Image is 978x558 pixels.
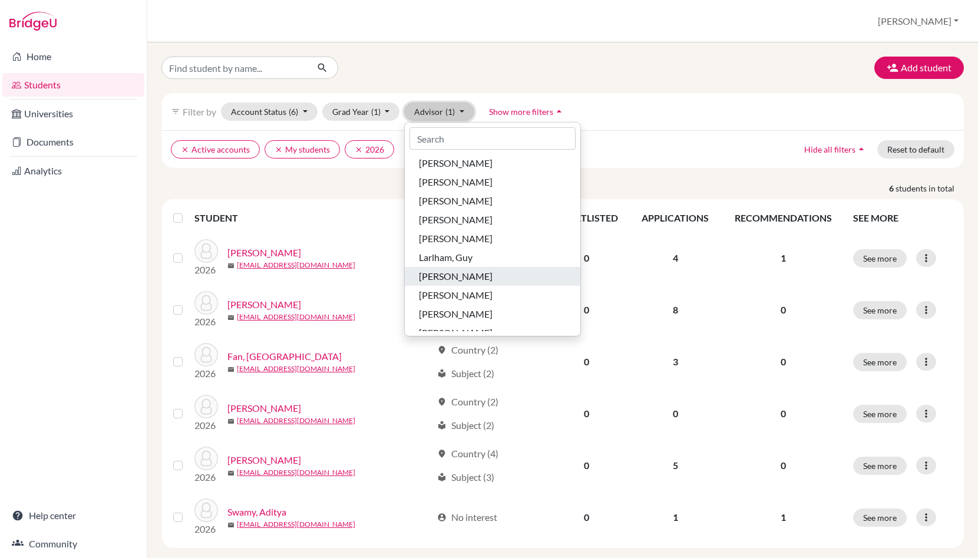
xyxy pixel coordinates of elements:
[874,57,964,79] button: Add student
[479,103,575,121] button: Show more filtersarrow_drop_up
[405,267,580,286] button: [PERSON_NAME]
[853,457,907,475] button: See more
[728,510,839,524] p: 1
[194,395,218,418] img: Martin, Theo
[543,388,630,440] td: 0
[237,312,355,322] a: [EMAIL_ADDRESS][DOMAIN_NAME]
[728,251,839,265] p: 1
[2,130,144,154] a: Documents
[237,364,355,374] a: [EMAIL_ADDRESS][DOMAIN_NAME]
[873,10,964,32] button: [PERSON_NAME]
[437,367,494,381] div: Subject (2)
[237,260,355,270] a: [EMAIL_ADDRESS][DOMAIN_NAME]
[543,491,630,543] td: 0
[437,449,447,458] span: location_on
[445,107,455,117] span: (1)
[419,232,493,246] span: [PERSON_NAME]
[437,343,498,357] div: Country (2)
[630,336,721,388] td: 3
[543,232,630,284] td: 0
[419,307,493,321] span: [PERSON_NAME]
[345,140,394,159] button: clear2026
[371,107,381,117] span: (1)
[194,367,218,381] p: 2026
[419,326,493,340] span: [PERSON_NAME]
[728,458,839,473] p: 0
[543,284,630,336] td: 0
[404,122,581,336] div: Advisor(1)
[437,369,447,378] span: local_library
[194,291,218,315] img: Doshi, Shrey
[630,232,721,284] td: 4
[804,144,855,154] span: Hide all filters
[437,421,447,430] span: local_library
[437,470,494,484] div: Subject (3)
[721,204,846,232] th: RECOMMENDATIONS
[877,140,954,159] button: Reset to default
[265,140,340,159] button: clearMy students
[630,440,721,491] td: 5
[194,498,218,522] img: Swamy, Aditya
[437,395,498,409] div: Country (2)
[227,246,301,260] a: [PERSON_NAME]
[227,418,234,425] span: mail
[853,301,907,319] button: See more
[194,204,430,232] th: STUDENT
[853,509,907,527] button: See more
[419,194,493,208] span: [PERSON_NAME]
[194,418,218,432] p: 2026
[419,156,493,170] span: [PERSON_NAME]
[896,182,964,194] span: students in total
[227,470,234,477] span: mail
[437,418,494,432] div: Subject (2)
[405,154,580,173] button: [PERSON_NAME]
[846,204,959,232] th: SEE MORE
[405,173,580,191] button: [PERSON_NAME]
[237,467,355,478] a: [EMAIL_ADDRESS][DOMAIN_NAME]
[227,298,301,312] a: [PERSON_NAME]
[171,140,260,159] button: clearActive accounts
[194,470,218,484] p: 2026
[227,262,234,269] span: mail
[728,407,839,421] p: 0
[227,453,301,467] a: [PERSON_NAME]
[630,204,721,232] th: APPLICATIONS
[543,336,630,388] td: 0
[419,288,493,302] span: [PERSON_NAME]
[419,213,493,227] span: [PERSON_NAME]
[194,522,218,536] p: 2026
[489,107,553,117] span: Show more filters
[227,314,234,321] span: mail
[853,249,907,268] button: See more
[194,447,218,470] img: Moreno, Alexander
[2,504,144,527] a: Help center
[419,175,493,189] span: [PERSON_NAME]
[227,366,234,373] span: mail
[405,248,580,267] button: Larlham, Guy
[728,355,839,369] p: 0
[543,204,630,232] th: SHORTLISTED
[437,447,498,461] div: Country (4)
[437,513,447,522] span: account_circle
[437,510,497,524] div: No interest
[853,405,907,423] button: See more
[630,388,721,440] td: 0
[405,229,580,248] button: [PERSON_NAME]
[221,103,318,121] button: Account Status(6)
[794,140,877,159] button: Hide all filtersarrow_drop_up
[405,210,580,229] button: [PERSON_NAME]
[237,415,355,426] a: [EMAIL_ADDRESS][DOMAIN_NAME]
[9,12,57,31] img: Bridge-U
[194,343,218,367] img: Fan, Botao
[437,345,447,355] span: location_on
[181,146,189,154] i: clear
[237,519,355,530] a: [EMAIL_ADDRESS][DOMAIN_NAME]
[853,353,907,371] button: See more
[437,397,447,407] span: location_on
[419,250,473,265] span: Larlham, Guy
[405,286,580,305] button: [PERSON_NAME]
[322,103,400,121] button: Grad Year(1)
[227,505,286,519] a: Swamy, Aditya
[405,323,580,342] button: [PERSON_NAME]
[2,532,144,556] a: Community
